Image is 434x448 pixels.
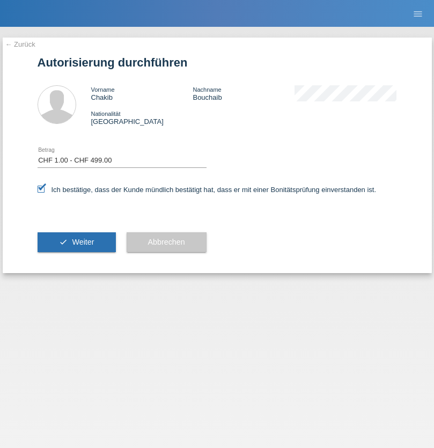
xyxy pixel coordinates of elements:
[91,109,193,126] div: [GEOGRAPHIC_DATA]
[127,232,207,253] button: Abbrechen
[91,85,193,101] div: Chakib
[91,86,115,93] span: Vorname
[38,232,116,253] button: check Weiter
[38,186,377,194] label: Ich bestätige, dass der Kunde mündlich bestätigt hat, dass er mit einer Bonitätsprüfung einversta...
[193,85,295,101] div: Bouchaib
[72,238,94,246] span: Weiter
[91,111,121,117] span: Nationalität
[148,238,185,246] span: Abbrechen
[413,9,423,19] i: menu
[193,86,221,93] span: Nachname
[38,56,397,69] h1: Autorisierung durchführen
[407,10,429,17] a: menu
[5,40,35,48] a: ← Zurück
[59,238,68,246] i: check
